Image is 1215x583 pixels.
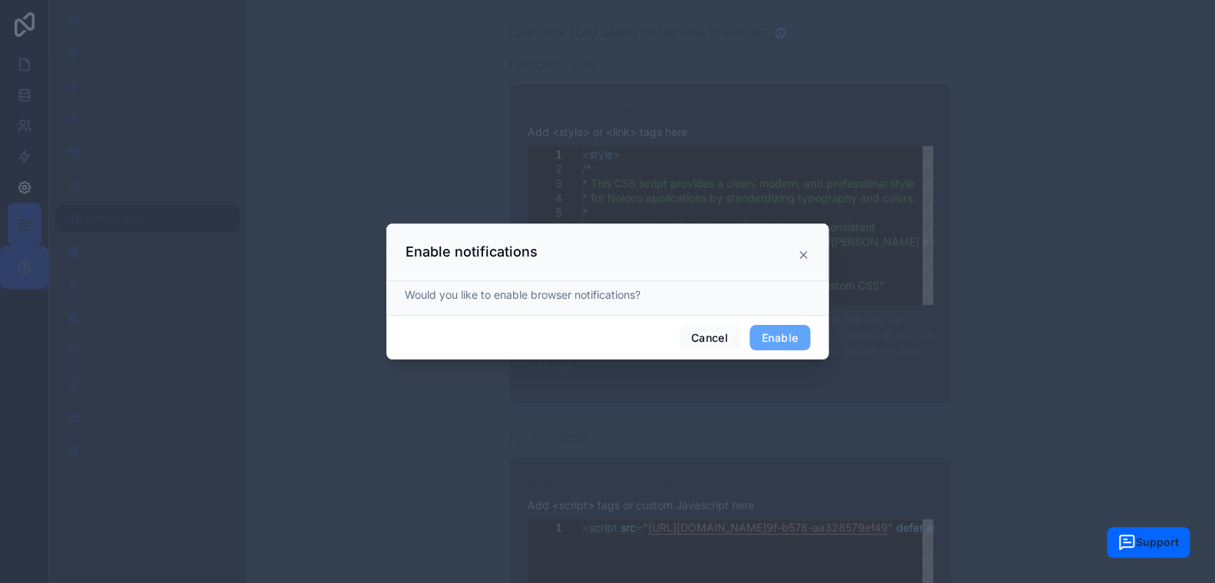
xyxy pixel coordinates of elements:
button: Cancel [679,325,740,351]
div: Would you like to enable browser notifications? [405,287,810,303]
h3: Enable notifications [406,243,538,261]
span: Support [1136,535,1179,548]
img: widget_launcher_white.svg [1117,533,1136,552]
button: Enable [750,325,810,351]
